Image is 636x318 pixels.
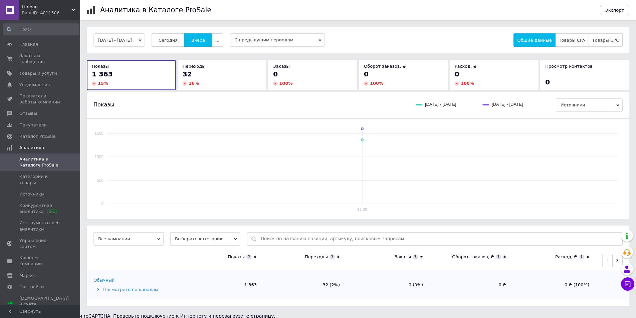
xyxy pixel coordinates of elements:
[556,98,623,112] span: Источники
[19,110,37,116] span: Отзывы
[395,254,411,260] div: Заказы
[93,277,115,283] div: Обычный
[455,70,459,78] span: 0
[183,70,192,78] span: 32
[517,38,552,43] span: Общие данные
[364,70,369,78] span: 0
[621,277,634,291] button: Чат с покупателем
[513,271,596,299] td: 0 ₴ (100%)
[189,81,199,86] span: 16 %
[3,23,79,35] input: Поиск
[19,220,62,232] span: Инструменты веб-аналитики
[19,273,36,279] span: Маркет
[605,8,624,13] span: Экспорт
[22,10,80,16] div: Ваш ID: 4011306
[19,93,62,105] span: Показатели работы компании
[228,254,245,260] div: Показы
[94,131,103,136] text: 1500
[370,81,383,86] span: 100 %
[93,101,114,108] span: Показы
[19,174,62,186] span: Категории и товары
[592,38,619,43] span: Товары CPC
[589,33,623,47] button: Товары CPC
[92,70,113,78] span: 1 363
[347,271,430,299] td: 0 (0%)
[183,64,206,69] span: Переходы
[19,156,62,168] span: Аналитика в Каталоге ProSale
[93,232,164,246] span: Все кампании
[19,133,55,139] span: Каталог ProSale
[22,4,72,10] span: Lifebag
[19,145,44,151] span: Аналитика
[170,232,240,246] span: Выберите категорию
[273,70,278,78] span: 0
[555,254,577,260] div: Расход, ₴
[452,254,494,260] div: Оборот заказов, ₴
[93,33,145,47] button: [DATE] - [DATE]
[545,64,593,69] span: Просмотр контактов
[19,238,62,250] span: Управление сайтом
[94,154,103,159] text: 1000
[455,64,477,69] span: Расход, ₴
[364,64,406,69] span: Оборот заказов, ₴
[19,191,44,197] span: Источники
[159,38,178,43] span: Сегодня
[230,33,325,47] span: С предыдущим периодом
[101,202,103,206] text: 0
[191,38,205,43] span: Вчера
[215,38,219,43] span: ...
[152,33,185,47] button: Сегодня
[19,203,62,215] span: Конкурентная аналитика
[19,53,62,65] span: Заказы и сообщения
[97,178,103,183] text: 500
[92,64,109,69] span: Показы
[93,287,179,293] div: Посмотреть по каналам
[545,78,550,86] span: 0
[513,33,555,47] button: Общие данные
[19,295,69,314] span: [DEMOGRAPHIC_DATA] и счета
[184,33,212,47] button: Вчера
[279,81,292,86] span: 100 %
[19,82,50,88] span: Уведомления
[559,38,585,43] span: Товары CPA
[19,255,62,267] span: Кошелек компании
[357,207,367,212] text: 11.09
[273,64,289,69] span: Заказы
[263,271,347,299] td: 32 (2%)
[19,122,47,128] span: Покупатели
[19,284,44,290] span: Настройки
[98,81,108,86] span: 15 %
[19,41,38,47] span: Главная
[180,271,263,299] td: 1 363
[600,5,629,15] button: Экспорт
[212,33,223,47] button: ...
[305,254,328,260] div: Переходы
[100,6,211,14] h1: Аналитика в Каталоге ProSale
[430,271,513,299] td: 0 ₴
[261,233,619,245] input: Поиск по названию позиции, артикулу, поисковым запросам
[461,81,474,86] span: 100 %
[19,70,57,76] span: Товары и услуги
[555,33,589,47] button: Товары CPA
